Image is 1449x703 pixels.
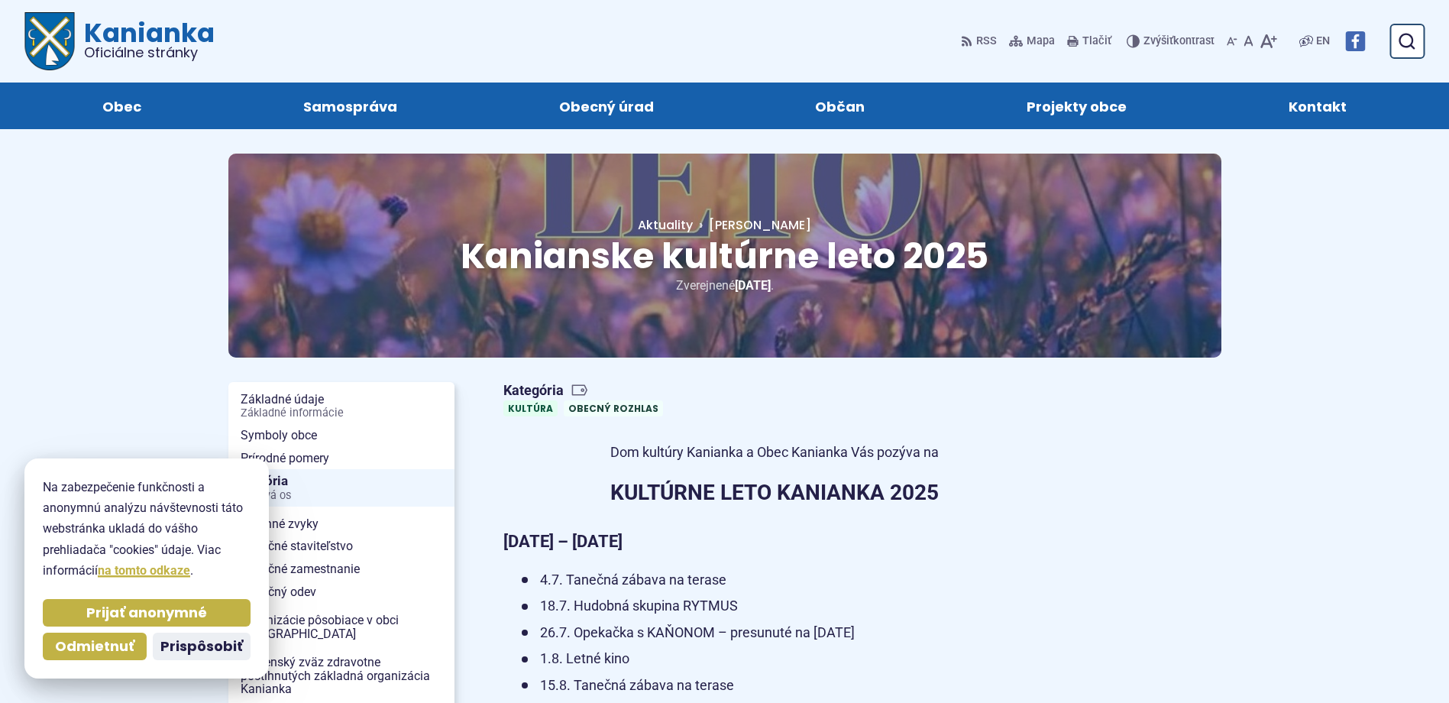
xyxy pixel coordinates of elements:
span: EN [1316,32,1330,50]
li: 4.7. Tanečná zábava na terase [522,569,1046,592]
a: EN [1313,32,1333,50]
span: Zvýšiť [1143,34,1173,47]
p: Na zabezpečenie funkčnosti a anonymnú analýzu návštevnosti táto webstránka ukladá do vášho prehli... [43,477,251,581]
a: Logo Kanianka, prejsť na domovskú stránku. [24,12,215,70]
a: Prírodné pomery [228,447,454,470]
span: Symboly obce [241,424,442,447]
span: Prírodné pomery [241,447,442,470]
span: Tradičné staviteľstvo [241,535,442,558]
a: HistóriaČasová os [228,469,454,507]
a: Obecný úrad [493,83,720,129]
a: Kultúra [503,400,558,416]
a: Tradičné staviteľstvo [228,535,454,558]
strong: KULTÚRNE LETO [610,480,771,505]
a: Mapa [1006,25,1058,57]
span: RSS [976,32,997,50]
a: Aktuality [638,216,693,234]
button: Zmenšiť veľkosť písma [1224,25,1240,57]
a: Symboly obce [228,424,454,447]
a: Obec [37,83,207,129]
strong: [DATE] – [DATE] [503,532,623,551]
button: Prispôsobiť [153,633,251,660]
strong: KANIANKA 2025 [777,480,939,505]
a: Projekty obce [961,83,1192,129]
li: 26.7. Opekačka s KAŇONOM – presunuté na [DATE] [522,621,1046,645]
span: Rodinné zvyky [241,513,442,536]
a: Tradičný odev [228,581,454,604]
span: Základné informácie [241,407,442,420]
span: Projekty obce [1027,83,1127,129]
img: Prejsť na domovskú stránku [24,12,75,70]
img: Prejsť na Facebook stránku [1345,31,1365,51]
span: Tlačiť [1082,35,1111,48]
span: Organizácie pôsobiace v obci [GEOGRAPHIC_DATA] [241,609,442,645]
span: Kategória [503,382,669,400]
span: kontrast [1143,35,1215,48]
button: Nastaviť pôvodnú veľkosť písma [1240,25,1257,57]
span: Samospráva [303,83,397,129]
span: Kanianka [75,20,215,60]
span: Prispôsobiť [160,638,243,656]
li: 18.7. Hudobná skupina RYTMUS [522,594,1046,618]
a: Slovenský zväz zdravotne postihnutých základná organizácia Kanianka [228,651,454,701]
span: História [241,469,442,507]
span: [PERSON_NAME] [709,216,811,234]
p: Zverejnené . [277,275,1172,296]
span: Občan [815,83,865,129]
a: Organizácie pôsobiace v obci [GEOGRAPHIC_DATA] [228,609,454,645]
a: Tradičné zamestnanie [228,558,454,581]
li: 15.8. Tanečná zábava na terase [522,674,1046,698]
span: Oficiálne stránky [84,46,215,60]
button: Zväčšiť veľkosť písma [1257,25,1280,57]
li: 1.8. Letné kino [522,647,1046,671]
span: Základné údaje [241,388,442,424]
a: Kontakt [1223,83,1412,129]
button: Prijať anonymné [43,599,251,627]
a: Obecný rozhlas [564,400,663,416]
a: [PERSON_NAME] [693,216,811,234]
span: Tradičný odev [241,581,442,604]
span: Mapa [1027,32,1055,50]
span: Časová os [241,490,442,502]
button: Zvýšiťkontrast [1127,25,1218,57]
span: Obecný úrad [559,83,654,129]
a: Samospráva [238,83,463,129]
span: Kanianske kultúrne leto 2025 [461,232,988,280]
span: Slovenský zväz zdravotne postihnutých základná organizácia Kanianka [241,651,442,701]
a: Základné údajeZákladné informácie [228,388,454,424]
button: Tlačiť [1064,25,1114,57]
a: Občan [750,83,931,129]
span: Kontakt [1289,83,1347,129]
span: Prijať anonymné [86,604,207,622]
span: Obec [102,83,141,129]
a: Rodinné zvyky [228,513,454,536]
span: [DATE] [735,278,771,293]
button: Odmietnuť [43,633,147,660]
span: Tradičné zamestnanie [241,558,442,581]
a: RSS [961,25,1000,57]
a: na tomto odkaze [98,563,190,578]
span: Odmietnuť [55,638,134,656]
p: Dom kultúry Kanianka a Obec Kanianka Vás pozýva na [503,441,1046,465]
